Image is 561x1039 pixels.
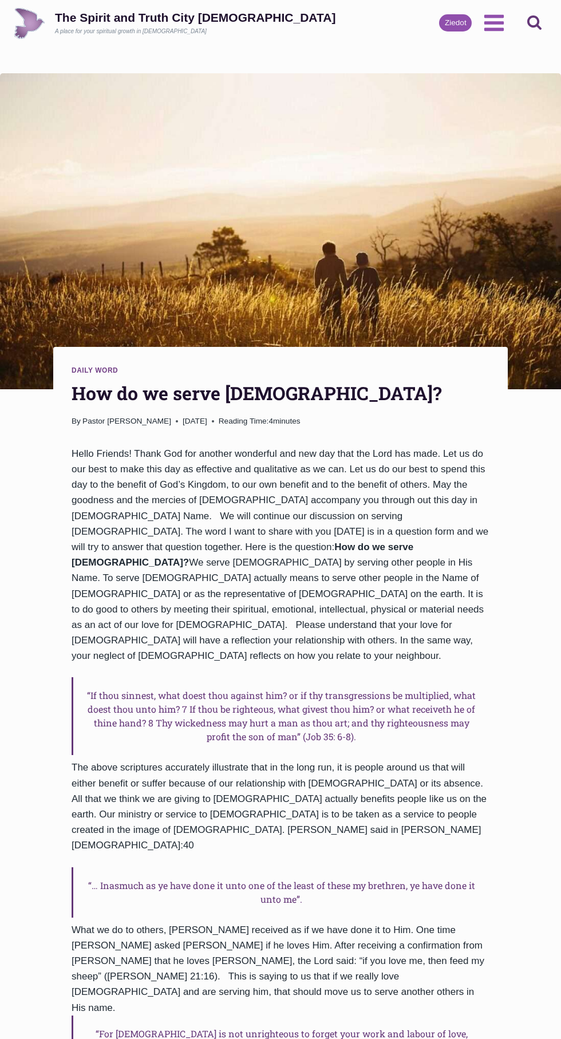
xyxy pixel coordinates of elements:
[439,14,472,31] a: Ziedot
[82,417,171,425] a: Pastor [PERSON_NAME]
[477,8,510,37] button: Open menu
[72,380,489,407] h1: How do we serve [DEMOGRAPHIC_DATA]?
[72,415,81,428] span: By
[72,677,489,755] h6: “If thou sinnest, what doest thou against him? or if thy transgressions be multiplied, what doest...
[72,366,118,374] a: Daily Word
[55,27,335,35] div: A place for your spiritual growth in [DEMOGRAPHIC_DATA]
[219,417,269,425] span: Reading Time:
[522,10,547,36] button: View Search Form
[183,415,207,428] time: [DATE]
[55,10,335,25] div: The Spirit and Truth City [DEMOGRAPHIC_DATA]
[273,417,301,425] span: minutes
[14,7,335,39] a: The Spirit and Truth City [DEMOGRAPHIC_DATA]A place for your spiritual growth in [DEMOGRAPHIC_DATA]
[72,867,489,918] h6: “… Inasmuch as ye have done it unto one of the least of these my brethren, ye have done it unto me”.
[14,7,45,39] img: Draudze Gars un Patiesība
[219,415,301,428] span: 4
